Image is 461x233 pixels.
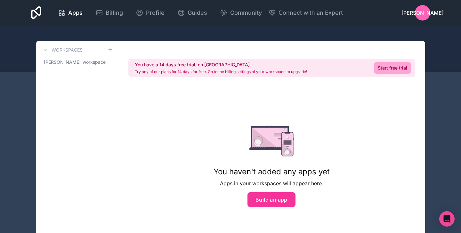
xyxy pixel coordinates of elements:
span: Community [230,8,262,17]
p: Try any of our plans for 14 days for free. Go to the billing settings of your workspace to upgrade! [135,69,307,74]
a: Apps [53,6,88,20]
a: Billing [90,6,128,20]
a: Start free trial [374,62,411,74]
span: Guides [188,8,207,17]
h3: Workspaces [52,47,83,53]
button: Connect with an Expert [268,8,343,17]
a: Workspaces [41,46,83,54]
img: empty state [249,126,294,156]
p: Apps in your workspaces will appear here. [214,179,330,187]
div: Open Intercom Messenger [439,211,455,227]
a: [PERSON_NAME]-workspace [41,56,113,68]
span: [PERSON_NAME]-workspace [44,59,106,65]
span: Billing [106,8,123,17]
h1: You haven't added any apps yet [214,167,330,177]
a: Profile [131,6,170,20]
h2: You have a 14 days free trial, on [GEOGRAPHIC_DATA]. [135,62,307,68]
span: Connect with an Expert [279,8,343,17]
button: Build an app [247,192,295,207]
span: Apps [68,8,83,17]
span: [PERSON_NAME] [401,9,444,17]
a: Community [215,6,267,20]
span: Profile [146,8,165,17]
a: Guides [172,6,212,20]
